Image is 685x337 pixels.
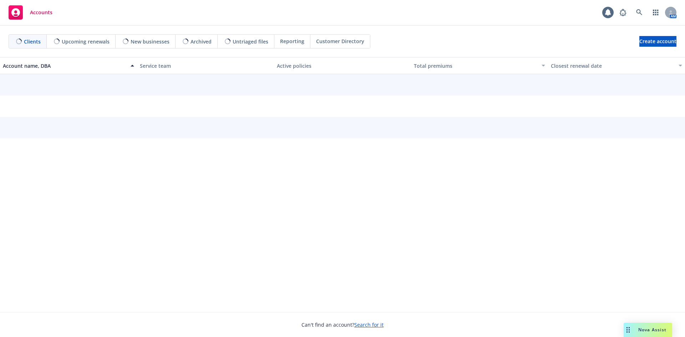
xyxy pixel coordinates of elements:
[301,321,384,328] span: Can't find an account?
[62,38,110,45] span: Upcoming renewals
[551,62,674,70] div: Closest renewal date
[639,35,676,48] span: Create account
[233,38,268,45] span: Untriaged files
[316,37,364,45] span: Customer Directory
[639,36,676,47] a: Create account
[354,321,384,328] a: Search for it
[131,38,169,45] span: New businesses
[411,57,548,74] button: Total premiums
[277,62,408,70] div: Active policies
[624,323,633,337] div: Drag to move
[649,5,663,20] a: Switch app
[548,57,685,74] button: Closest renewal date
[274,57,411,74] button: Active policies
[24,38,41,45] span: Clients
[616,5,630,20] a: Report a Bug
[137,57,274,74] button: Service team
[6,2,55,22] a: Accounts
[414,62,537,70] div: Total premiums
[30,10,52,15] span: Accounts
[280,37,304,45] span: Reporting
[638,327,666,333] span: Nova Assist
[624,323,672,337] button: Nova Assist
[3,62,126,70] div: Account name, DBA
[632,5,646,20] a: Search
[140,62,271,70] div: Service team
[191,38,212,45] span: Archived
